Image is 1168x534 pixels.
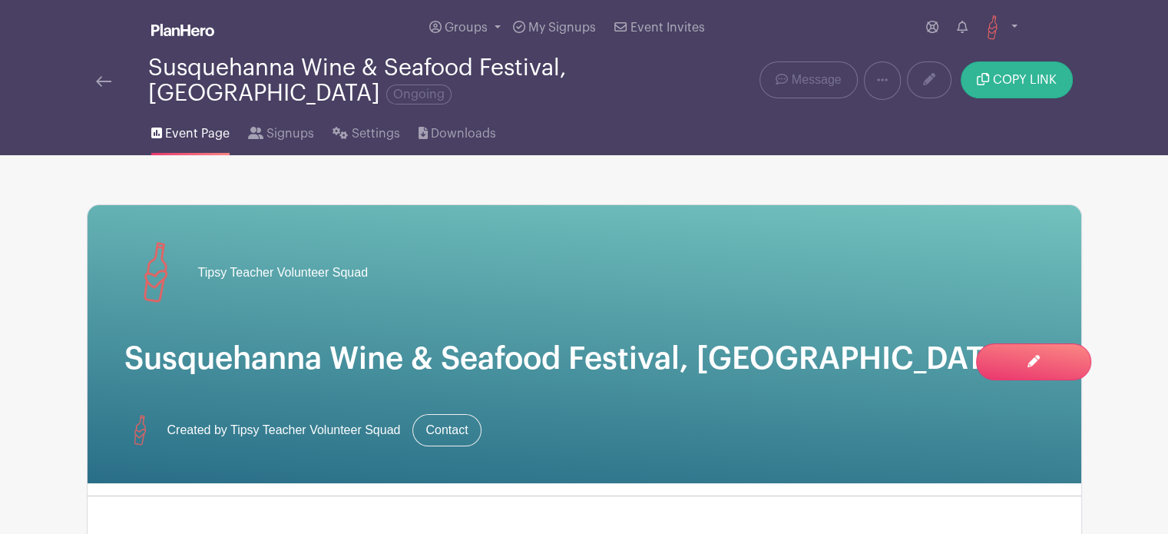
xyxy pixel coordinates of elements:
span: Tipsy Teacher Volunteer Squad [198,264,368,282]
span: Created by Tipsy Teacher Volunteer Squad [167,421,401,439]
span: Event Page [165,124,230,143]
span: Settings [352,124,400,143]
img: square%20logo.png [124,242,186,303]
a: Message [759,61,857,98]
img: square%20logo.png [124,415,155,446]
a: Event Page [151,106,230,155]
img: back-arrow-29a5d9b10d5bd6ae65dc969a981735edf675c4d7a1fe02e03b50dbd4ba3cdb55.svg [96,76,111,87]
span: Signups [266,124,314,143]
span: Ongoing [386,85,452,104]
a: Contact [412,414,481,446]
span: Downloads [431,124,496,143]
h1: Susquehanna Wine & Seafood Festival, [GEOGRAPHIC_DATA] [124,340,1044,377]
button: COPY LINK [961,61,1072,98]
span: COPY LINK [993,74,1057,86]
a: Settings [333,106,399,155]
a: Signups [248,106,314,155]
span: My Signups [528,22,596,34]
span: Event Invites [630,22,705,34]
img: logo_white-6c42ec7e38ccf1d336a20a19083b03d10ae64f83f12c07503d8b9e83406b4c7d.svg [151,24,214,36]
div: Susquehanna Wine & Seafood Festival, [GEOGRAPHIC_DATA] [148,55,646,106]
span: Groups [445,22,488,34]
a: Downloads [419,106,496,155]
img: square%20logo.png [980,15,1004,40]
span: Message [792,71,842,89]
